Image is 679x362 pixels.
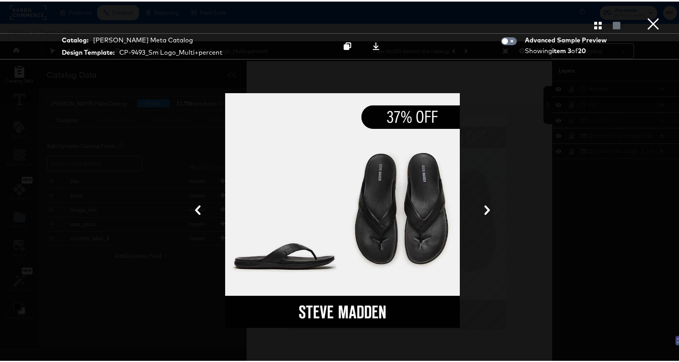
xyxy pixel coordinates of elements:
[62,46,115,56] strong: Design Template:
[578,45,586,53] strong: 20
[525,45,610,54] div: Showing of
[93,34,193,43] div: [PERSON_NAME] Meta Catalog
[62,34,88,43] strong: Catalog:
[525,34,610,43] div: Advanced Sample Preview
[119,46,222,56] div: CP-9493_Sm Logo_Multi+percent
[552,45,571,53] strong: item 3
